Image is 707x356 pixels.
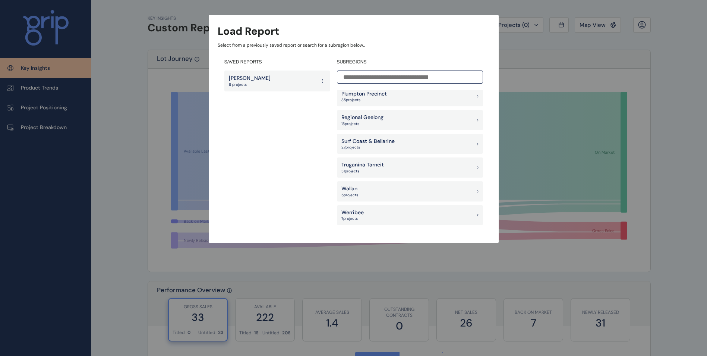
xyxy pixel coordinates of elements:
[341,97,387,103] p: 35 project s
[224,59,330,65] h4: SAVED REPORTS
[341,114,384,121] p: Regional Geelong
[341,161,384,169] p: Truganina Tarneit
[229,82,271,87] p: 8 projects
[341,209,364,216] p: Werribee
[341,185,358,193] p: Wallan
[341,145,395,150] p: 27 project s
[229,75,271,82] p: [PERSON_NAME]
[341,193,358,198] p: 5 project s
[337,59,483,65] h4: SUBREGIONS
[218,24,279,38] h3: Load Report
[341,90,387,98] p: Plumpton Precinct
[341,169,384,174] p: 31 project s
[341,138,395,145] p: Surf Coast & Bellarine
[341,216,364,221] p: 7 project s
[218,42,490,49] p: Select from a previously saved report or search for a subregion below...
[341,121,384,127] p: 18 project s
